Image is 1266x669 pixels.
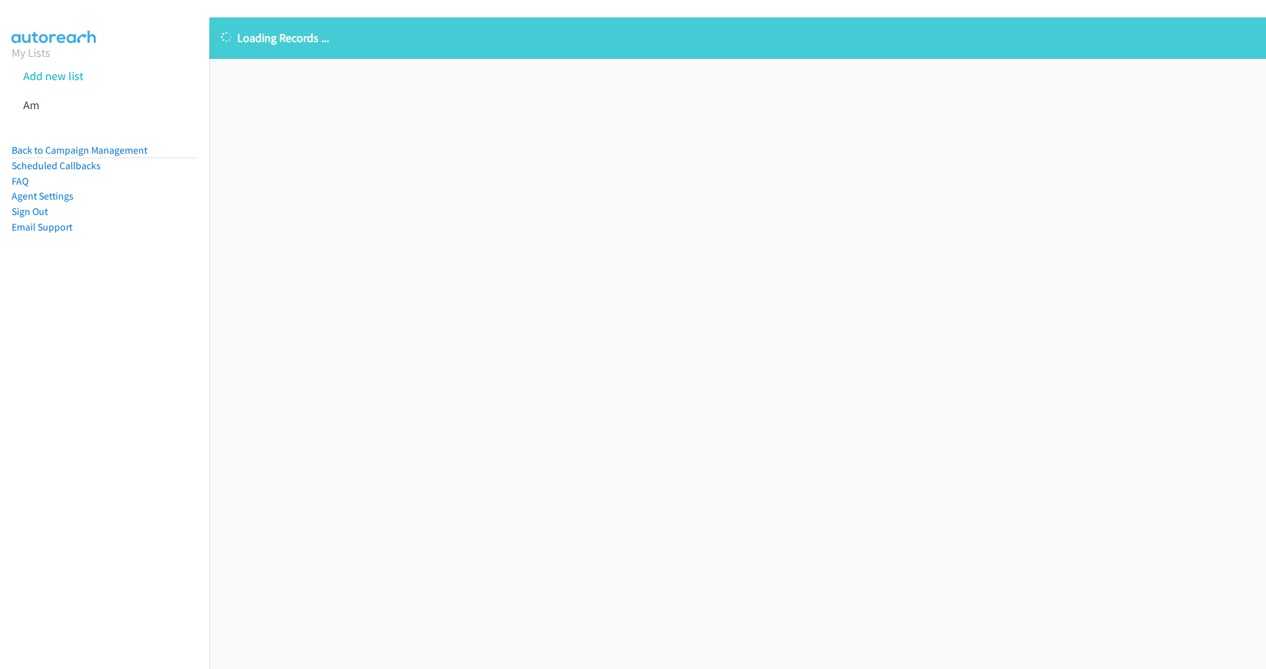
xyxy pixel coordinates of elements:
p: Loading Records ... [221,29,1254,46]
a: FAQ [12,175,28,187]
a: Scheduled Callbacks [12,160,101,172]
a: Email Support [12,221,72,233]
a: My Lists [12,45,50,60]
a: Add new list [23,68,83,83]
a: Back to Campaign Management [12,144,147,156]
a: Sign Out [12,205,48,218]
a: Am [23,98,39,112]
a: Agent Settings [12,190,74,202]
